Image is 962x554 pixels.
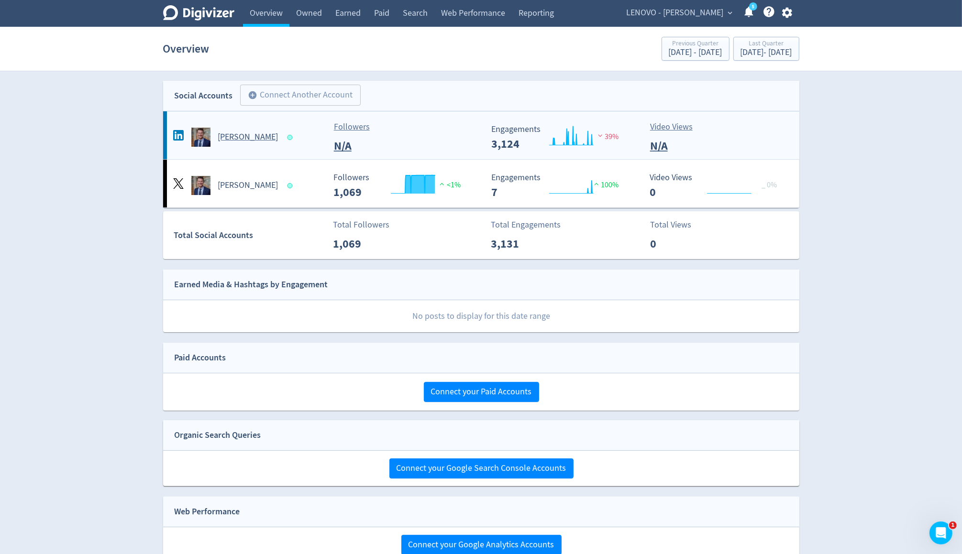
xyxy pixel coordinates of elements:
[650,235,705,252] p: 0
[175,278,328,292] div: Earned Media & Hashtags by Engagement
[334,120,389,133] p: Followers
[752,3,754,10] text: 5
[389,463,574,474] a: Connect your Google Search Console Accounts
[409,541,554,549] span: Connect your Google Analytics Accounts
[437,180,447,187] img: positive-performance.svg
[929,521,952,544] iframe: Intercom live chat
[401,539,562,550] a: Connect your Google Analytics Accounts
[762,180,777,190] span: _ 0%
[627,5,724,21] span: LENOVO - [PERSON_NAME]
[397,464,566,473] span: Connect your Google Search Console Accounts
[248,90,258,100] span: add_circle
[592,180,601,187] img: positive-performance.svg
[233,86,361,106] a: Connect Another Account
[174,228,326,242] div: Total Social Accounts
[163,111,799,159] a: Matthew Zielinski undefined[PERSON_NAME]FollowersN/A Engagements 3,124 Engagements 3,124 39%Video...
[424,386,539,397] a: Connect your Paid Accounts
[669,48,722,57] div: [DATE] - [DATE]
[650,137,705,154] p: N/A
[218,131,278,143] h5: [PERSON_NAME]
[437,180,461,190] span: <1%
[175,505,240,519] div: Web Performance
[733,37,799,61] button: Last Quarter[DATE]- [DATE]
[726,9,735,17] span: expand_more
[491,235,546,252] p: 3,131
[329,173,472,198] svg: Followers ---
[650,218,705,231] p: Total Views
[334,137,389,154] p: N/A
[669,40,722,48] div: Previous Quarter
[163,160,799,207] a: Matthew Zielinski undefined[PERSON_NAME] Followers --- Followers 1,069 <1% Engagements 7 Engageme...
[487,173,630,198] svg: Engagements 7
[749,2,757,11] a: 5
[596,132,619,141] span: 39%
[240,85,361,106] button: Connect Another Account
[662,37,730,61] button: Previous Quarter[DATE] - [DATE]
[487,125,630,150] svg: Engagements 3,124
[287,135,295,140] span: Data last synced: 8 Oct 2025, 6:02pm (AEDT)
[163,33,210,64] h1: Overview
[333,218,389,231] p: Total Followers
[741,48,792,57] div: [DATE] - [DATE]
[175,351,226,365] div: Paid Accounts
[431,388,532,396] span: Connect your Paid Accounts
[164,300,799,332] p: No posts to display for this date range
[424,382,539,402] button: Connect your Paid Accounts
[175,428,261,442] div: Organic Search Queries
[191,176,210,195] img: Matthew Zielinski undefined
[592,180,619,190] span: 100%
[645,173,788,198] svg: Video Views 0
[175,89,233,103] div: Social Accounts
[650,120,705,133] p: Video Views
[389,458,574,478] button: Connect your Google Search Console Accounts
[596,132,605,139] img: negative-performance.svg
[491,218,561,231] p: Total Engagements
[218,180,278,191] h5: [PERSON_NAME]
[949,521,957,529] span: 1
[191,128,210,147] img: Matthew Zielinski undefined
[623,5,735,21] button: LENOVO - [PERSON_NAME]
[333,235,388,252] p: 1,069
[287,183,295,188] span: Data last synced: 9 Oct 2025, 11:01am (AEDT)
[741,40,792,48] div: Last Quarter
